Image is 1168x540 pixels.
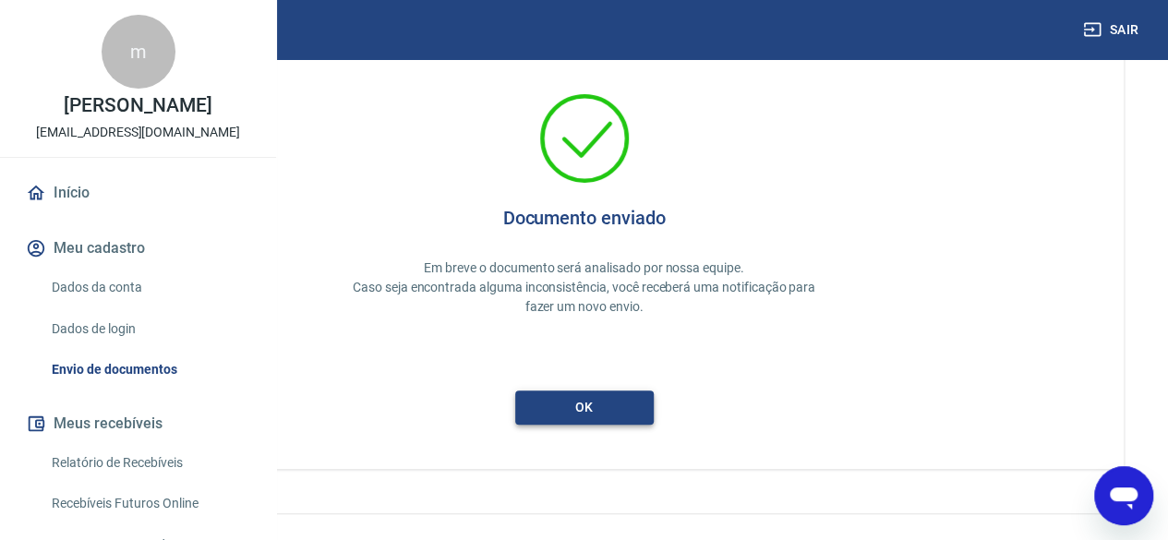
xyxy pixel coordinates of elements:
[22,403,254,444] button: Meus recebíveis
[44,485,254,522] a: Recebíveis Futuros Online
[22,173,254,213] a: Início
[44,310,254,348] a: Dados de login
[22,228,254,269] button: Meu cadastro
[342,258,826,278] p: Em breve o documento será analisado por nossa equipe.
[44,444,254,482] a: Relatório de Recebíveis
[1094,466,1153,525] iframe: Button to launch messaging window
[1079,13,1146,47] button: Sair
[36,123,240,142] p: [EMAIL_ADDRESS][DOMAIN_NAME]
[64,96,211,115] p: [PERSON_NAME]
[44,351,254,389] a: Envio de documentos
[515,390,654,425] button: ok
[342,278,826,317] p: Caso seja encontrada alguma inconsistência, você receberá uma notificação para fazer um novo envio.
[102,15,175,89] div: m
[503,207,666,229] h4: Documento enviado
[44,269,254,306] a: Dados da conta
